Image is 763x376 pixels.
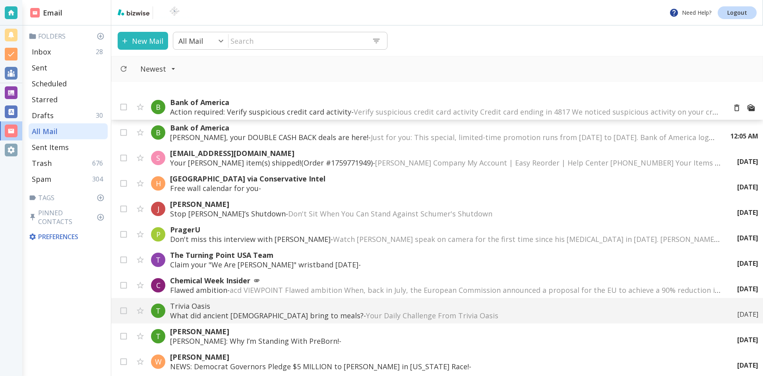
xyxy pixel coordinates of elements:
[170,285,721,295] p: Flawed ambition -
[170,225,721,234] p: PragerU
[288,209,629,218] span: Don't Sit When You Can Stand Against Schumer's Shutdown ‌ ‌ ‌ ‌ ‌ ‌ ‌ ‌ ‌ ‌ ‌ ‌ ‌ ‌ ‌ ‌ ‌ ‌ ‌ ‌ ‌...
[718,6,757,19] a: Logout
[32,79,67,88] p: Scheduled
[29,92,108,107] div: Starred
[727,10,747,16] p: Logout
[341,336,540,346] span: ‌ ‌ ‌ ‌ ‌ ‌ ‌ ‌ ‌ ‌ ‌ ‌ ‌ ‌ ‌ ‌ ‌ ‌ ‌ ‌ ‌ ‌ ‌ ‌ ‌ ‌ ‌ ‌ ‌ ‌ ‌ ‌ ‌ ‌ ‌ ‌ ‌ ‌ ‌ ‌ ‌ ‌ ‌ ‌ ‌ ‌ ‌ ‌ ‌...
[29,44,108,60] div: Inbox28
[170,336,721,346] p: [PERSON_NAME]: Why I’m Standing With PreBorn! -
[170,199,721,209] p: [PERSON_NAME]
[170,148,721,158] p: [EMAIL_ADDRESS][DOMAIN_NAME]
[29,123,108,139] div: All Mail
[178,36,203,46] p: All Mail
[156,306,161,316] p: T
[29,208,108,226] p: Pinned Contacts
[744,101,758,115] button: Mark as Read
[96,47,106,56] p: 28
[92,175,106,183] p: 304
[730,101,744,115] button: Move to Trash
[29,232,106,241] p: Preferences
[30,8,62,18] h2: Email
[156,230,161,239] p: P
[170,123,715,132] p: Bank of America
[156,281,161,290] p: C
[361,260,560,269] span: ‌ ‌ ‌ ‌ ‌ ‌ ‌ ‌ ‌ ‌ ‌ ‌ ‌ ‌ ‌ ‌ ‌ ‌ ‌ ‌ ‌ ‌ ‌ ‌ ‌ ‌ ‌ ‌ ‌ ‌ ‌ ‌ ‌ ‌ ‌ ‌ ‌ ‌ ‌ ‌ ‌ ‌ ‌ ‌ ‌ ‌ ‌ ‌ ‌...
[32,127,58,136] p: All Mail
[669,8,711,18] p: Need Help?
[170,250,721,260] p: The Turning Point USA Team
[29,171,108,187] div: Spam304
[170,158,721,168] p: Your [PERSON_NAME] item(s) shipped!(Order #1759771949) -
[170,234,721,244] p: Don't miss this interview with [PERSON_NAME] -
[261,183,392,193] span: ͏‌ ͏‌ ͏‌ ͏‌ ͏‌ ͏‌ ͏‌ ͏‌ ͏‌ ͏‌ ͏‌ ͏‌ ͏‌ ͏‌ ͏‌ ͏‌ ͏‌ ͏‌ ͏‌ ͏‌ ͏‌ ͏‌ ͏‌ ͏‌ ͏‌ ͏‌ ͏‌ ͏‌ ͏‌ ͏‌ ͏‌ ͏‌ ͏...
[170,97,720,107] p: Bank of America
[170,183,721,193] p: Free wall calendar for you -
[737,335,758,344] p: [DATE]
[32,142,69,152] p: Sent Items
[170,174,721,183] p: [GEOGRAPHIC_DATA] via Conservative Intel
[471,362,670,371] span: ‌ ‌ ‌ ‌ ‌ ‌ ‌ ‌ ‌ ‌ ‌ ‌ ‌ ‌ ‌ ‌ ‌ ‌ ‌ ‌ ‌ ‌ ‌ ‌ ‌ ‌ ‌ ‌ ‌ ‌ ‌ ‌ ‌ ‌ ‌ ‌ ‌ ‌ ‌ ‌ ‌ ‌ ‌ ‌ ‌ ‌ ‌ ‌ ‌...
[730,132,758,140] p: 12:05 AM
[170,362,721,371] p: NEWS: Democrat Governors Pledge $5 MILLION to [PERSON_NAME] in [US_STATE] Race! -
[366,311,659,320] span: Your Daily Challenge From Trivia Oasis ‌ ‌ ‌ ‌ ‌ ‌ ‌ ‌ ‌ ‌ ‌ ‌ ‌ ‌ ‌ ‌ ‌ ‌ ‌ ‌ ‌ ‌ ‌ ‌ ‌ ‌ ‌ ‌ ‌ ...
[170,276,721,285] p: Chemical Week Insider
[32,111,54,120] p: Drafts
[29,76,108,92] div: Scheduled
[29,32,108,41] p: Folders
[737,361,758,370] p: [DATE]
[157,204,159,214] p: J
[96,111,106,120] p: 30
[118,32,168,50] button: New Mail
[29,193,108,202] p: Tags
[27,229,108,244] div: Preferences
[170,132,715,142] p: [PERSON_NAME], your DOUBLE CASH BACK deals are here! -
[29,139,108,155] div: Sent Items
[132,60,184,78] button: Filter
[170,327,721,336] p: [PERSON_NAME]
[170,107,720,117] p: Action required: Verify suspicious credit card activity -
[32,174,51,184] p: Spam
[156,153,160,163] p: S
[155,357,162,366] p: W
[29,107,108,123] div: Drafts30
[170,260,721,269] p: Claim your "We Are [PERSON_NAME]" wristband [DATE] -
[156,102,161,112] p: B
[32,95,58,104] p: Starred
[92,159,106,168] p: 676
[30,8,40,18] img: DashboardSidebarEmail.svg
[29,60,108,76] div: Sent
[32,47,51,56] p: Inbox
[29,155,108,171] div: Trash676
[170,311,721,320] p: What did ancient [DEMOGRAPHIC_DATA] bring to meals? -
[156,331,161,341] p: T
[156,128,161,137] p: B
[156,179,161,188] p: H
[170,209,721,218] p: Stop [PERSON_NAME]’s Shutdown -
[156,6,193,19] img: BioTech International
[156,255,161,265] p: T
[737,284,758,293] p: [DATE]
[737,234,758,242] p: [DATE]
[737,310,758,319] p: [DATE]
[118,9,149,16] img: bizwise
[32,63,47,72] p: Sent
[32,158,52,168] p: Trash
[170,301,721,311] p: Trivia Oasis
[737,259,758,268] p: [DATE]
[229,33,366,49] input: Search
[737,157,758,166] p: [DATE]
[737,208,758,217] p: [DATE]
[116,62,131,76] button: Refresh
[170,352,721,362] p: [PERSON_NAME]
[737,183,758,191] p: [DATE]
